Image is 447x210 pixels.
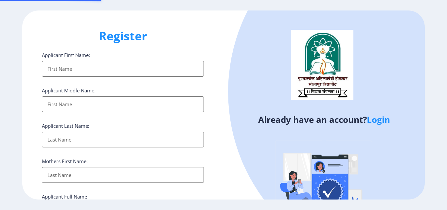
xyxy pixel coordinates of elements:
[291,30,353,100] img: logo
[42,193,90,206] label: Applicant Full Name : (As on marksheet)
[42,132,204,147] input: Last Name
[42,158,88,164] label: Mothers First Name:
[42,96,204,112] input: First Name
[228,114,420,125] h4: Already have an account?
[42,61,204,77] input: First Name
[42,167,204,183] input: Last Name
[42,28,204,44] h1: Register
[367,114,390,125] a: Login
[42,52,90,58] label: Applicant First Name:
[42,87,96,94] label: Applicant Middle Name:
[42,123,89,129] label: Applicant Last Name:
